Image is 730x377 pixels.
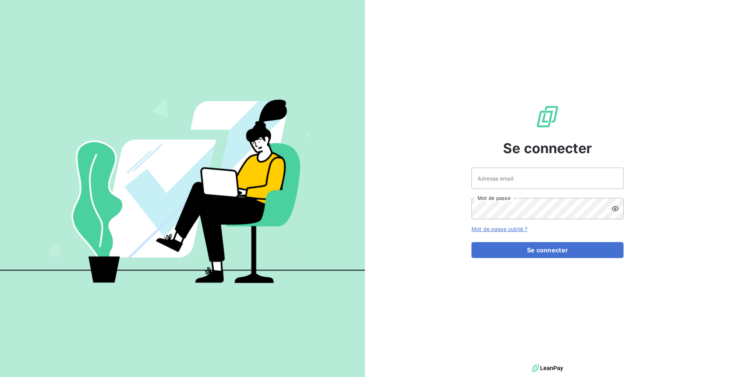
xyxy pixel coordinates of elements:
img: Logo LeanPay [535,105,560,129]
span: Se connecter [503,138,592,158]
img: logo [532,363,563,374]
button: Se connecter [471,242,624,258]
input: placeholder [471,168,624,189]
a: Mot de passe oublié ? [471,226,527,232]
